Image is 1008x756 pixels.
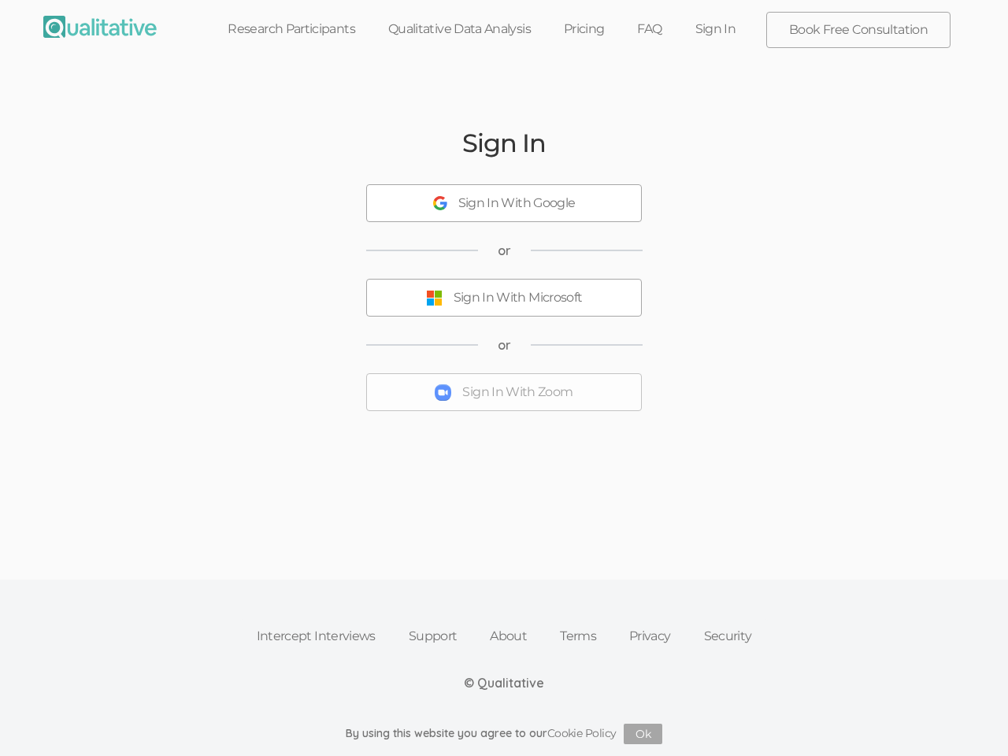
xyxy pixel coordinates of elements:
[240,619,392,654] a: Intercept Interviews
[473,619,543,654] a: About
[498,336,511,354] span: or
[458,195,576,213] div: Sign In With Google
[498,242,511,260] span: or
[366,184,642,222] button: Sign In With Google
[679,12,753,46] a: Sign In
[43,16,157,38] img: Qualitative
[929,680,1008,756] iframe: Chat Widget
[624,724,662,744] button: Ok
[462,129,545,157] h2: Sign In
[211,12,372,46] a: Research Participants
[435,384,451,401] img: Sign In With Zoom
[613,619,687,654] a: Privacy
[454,289,583,307] div: Sign In With Microsoft
[687,619,769,654] a: Security
[433,196,447,210] img: Sign In With Google
[547,726,617,740] a: Cookie Policy
[462,384,573,402] div: Sign In With Zoom
[366,279,642,317] button: Sign In With Microsoft
[767,13,950,47] a: Book Free Consultation
[372,12,547,46] a: Qualitative Data Analysis
[392,619,474,654] a: Support
[346,724,663,744] div: By using this website you agree to our
[547,12,621,46] a: Pricing
[464,674,544,692] div: © Qualitative
[366,373,642,411] button: Sign In With Zoom
[543,619,613,654] a: Terms
[426,290,443,306] img: Sign In With Microsoft
[621,12,678,46] a: FAQ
